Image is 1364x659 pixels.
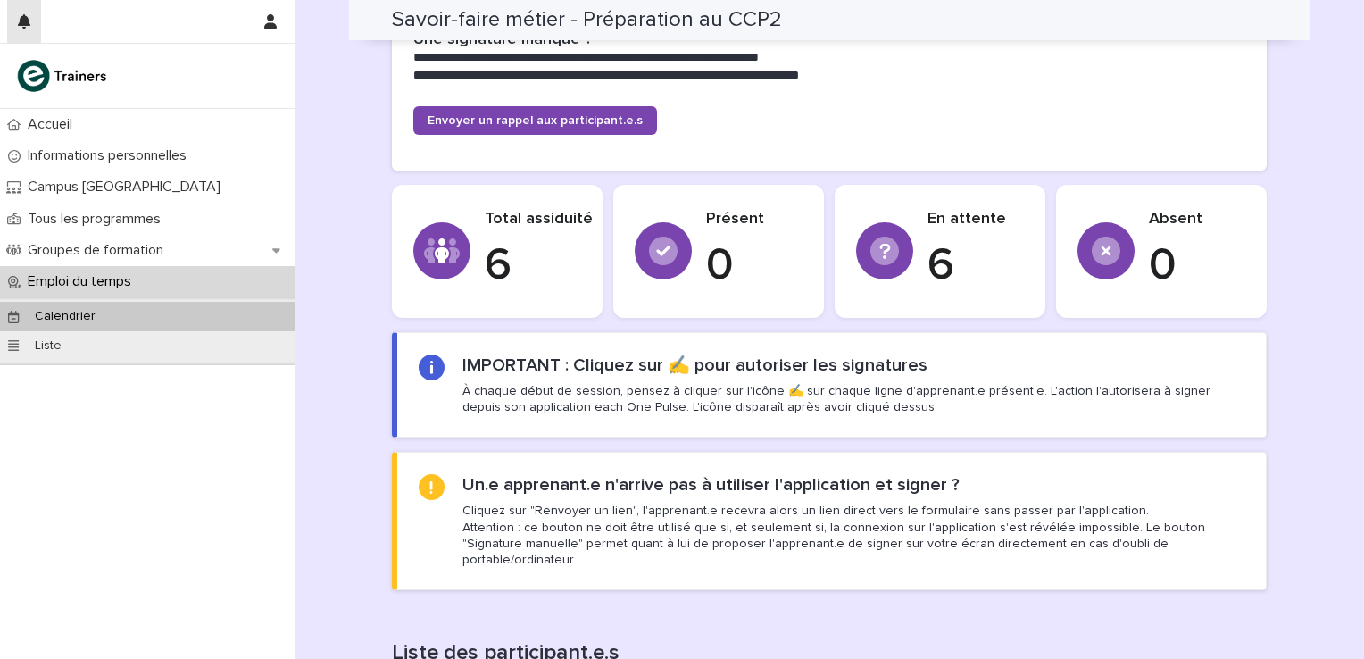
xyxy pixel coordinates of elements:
[927,239,1024,293] p: 6
[21,179,235,196] p: Campus [GEOGRAPHIC_DATA]
[14,58,112,94] img: K0CqGN7SDeD6s4JG8KQk
[413,106,657,135] a: Envoyer un rappel aux participant.e.s
[428,114,643,127] span: Envoyer un rappel aux participant.e.s
[706,210,803,229] p: Présent
[21,116,87,133] p: Accueil
[392,7,782,33] h2: Savoir-faire métier - Préparation au CCP2
[462,383,1244,415] p: À chaque début de session, pensez à cliquer sur l'icône ✍️ sur chaque ligne d'apprenant.e présent...
[21,338,76,354] p: Liste
[1149,239,1245,293] p: 0
[706,239,803,293] p: 0
[927,210,1024,229] p: En attente
[21,147,201,164] p: Informations personnelles
[462,474,960,496] h2: Un.e apprenant.e n'arrive pas à utiliser l'application et signer ?
[21,242,178,259] p: Groupes de formation
[21,309,110,324] p: Calendrier
[21,211,175,228] p: Tous les programmes
[462,355,927,376] h2: IMPORTANT : Cliquez sur ✍️ pour autoriser les signatures
[462,503,1244,568] p: Cliquez sur "Renvoyer un lien", l'apprenant.e recevra alors un lien direct vers le formulaire san...
[21,273,146,290] p: Emploi du temps
[1149,210,1245,229] p: Absent
[485,239,593,293] p: 6
[485,210,593,229] p: Total assiduité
